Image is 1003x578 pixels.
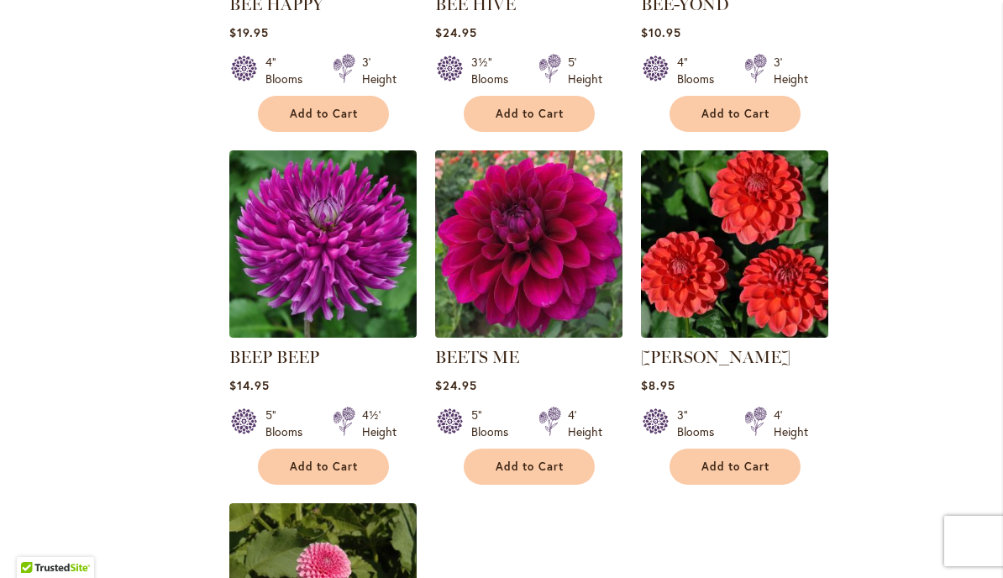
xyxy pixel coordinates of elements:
[229,24,269,40] span: $19.95
[435,377,477,393] span: $24.95
[677,54,724,87] div: 4" Blooms
[258,96,389,132] button: Add to Cart
[701,460,770,474] span: Add to Cart
[435,24,477,40] span: $24.95
[641,150,828,338] img: BENJAMIN MATTHEW
[568,407,602,440] div: 4' Height
[229,377,270,393] span: $14.95
[471,54,518,87] div: 3½" Blooms
[362,407,396,440] div: 4½' Height
[290,107,359,121] span: Add to Cart
[13,518,60,565] iframe: Launch Accessibility Center
[290,460,359,474] span: Add to Cart
[464,449,595,485] button: Add to Cart
[265,54,312,87] div: 4" Blooms
[258,449,389,485] button: Add to Cart
[430,146,627,343] img: BEETS ME
[362,54,396,87] div: 3' Height
[464,96,595,132] button: Add to Cart
[641,347,790,367] a: [PERSON_NAME]
[265,407,312,440] div: 5" Blooms
[496,460,565,474] span: Add to Cart
[701,107,770,121] span: Add to Cart
[471,407,518,440] div: 5" Blooms
[641,325,828,341] a: BENJAMIN MATTHEW
[641,24,681,40] span: $10.95
[641,377,675,393] span: $8.95
[568,54,602,87] div: 5' Height
[496,107,565,121] span: Add to Cart
[229,325,417,341] a: BEEP BEEP
[774,407,808,440] div: 4' Height
[677,407,724,440] div: 3" Blooms
[670,449,801,485] button: Add to Cart
[229,347,319,367] a: BEEP BEEP
[435,347,519,367] a: BEETS ME
[229,150,417,338] img: BEEP BEEP
[774,54,808,87] div: 3' Height
[435,325,622,341] a: BEETS ME
[670,96,801,132] button: Add to Cart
